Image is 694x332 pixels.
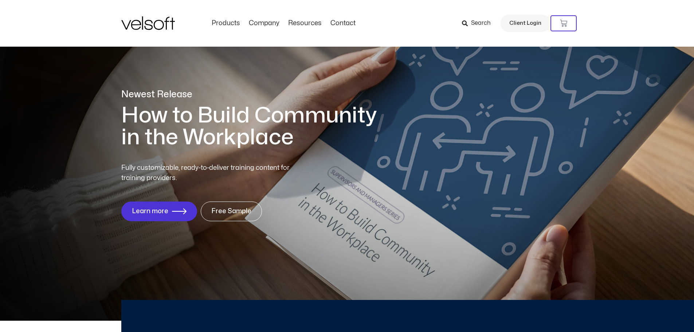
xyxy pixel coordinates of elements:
a: CompanyMenu Toggle [244,19,284,27]
a: Search [462,17,496,30]
a: ContactMenu Toggle [326,19,360,27]
span: Free Sample [211,208,251,215]
span: Client Login [509,19,541,28]
a: Client Login [500,15,550,32]
a: Free Sample [201,202,262,221]
span: Search [471,19,491,28]
nav: Menu [207,19,360,27]
p: Fully customizable, ready-to-deliver training content for training providers. [121,163,303,183]
a: ProductsMenu Toggle [207,19,244,27]
p: Newest Release [121,88,387,101]
img: Velsoft Training Materials [121,16,175,30]
a: Learn more [121,202,197,221]
a: ResourcesMenu Toggle [284,19,326,27]
h1: How to Build Community in the Workplace [121,105,387,148]
span: Learn more [132,208,168,215]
